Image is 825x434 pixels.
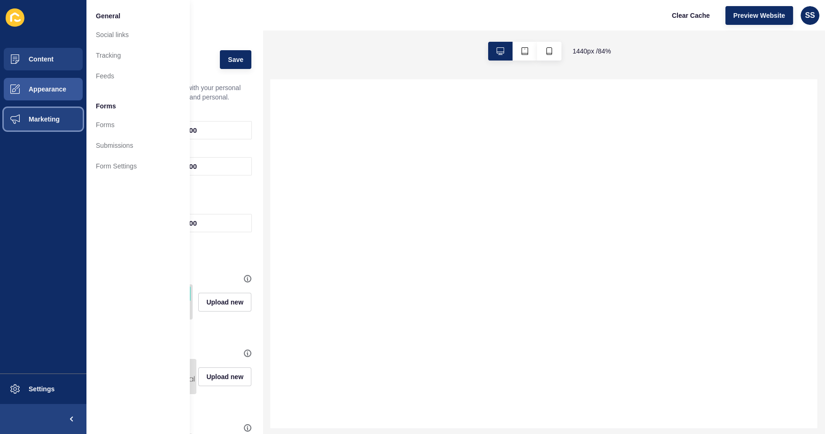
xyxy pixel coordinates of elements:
[86,24,190,45] a: Social links
[96,101,116,111] span: Forms
[805,11,815,20] span: SS
[86,156,190,176] a: Form Settings
[228,55,243,64] span: Save
[220,50,251,69] button: Save
[206,297,243,307] span: Upload new
[86,135,190,156] a: Submissions
[725,6,793,25] button: Preview Website
[86,114,190,135] a: Forms
[198,293,251,312] button: Upload new
[86,66,190,86] a: Feeds
[206,372,243,381] span: Upload new
[573,46,611,56] span: 1440 px / 84 %
[198,367,251,386] button: Upload new
[96,11,120,21] span: General
[86,45,190,66] a: Tracking
[733,11,785,20] span: Preview Website
[664,6,718,25] button: Clear Cache
[672,11,710,20] span: Clear Cache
